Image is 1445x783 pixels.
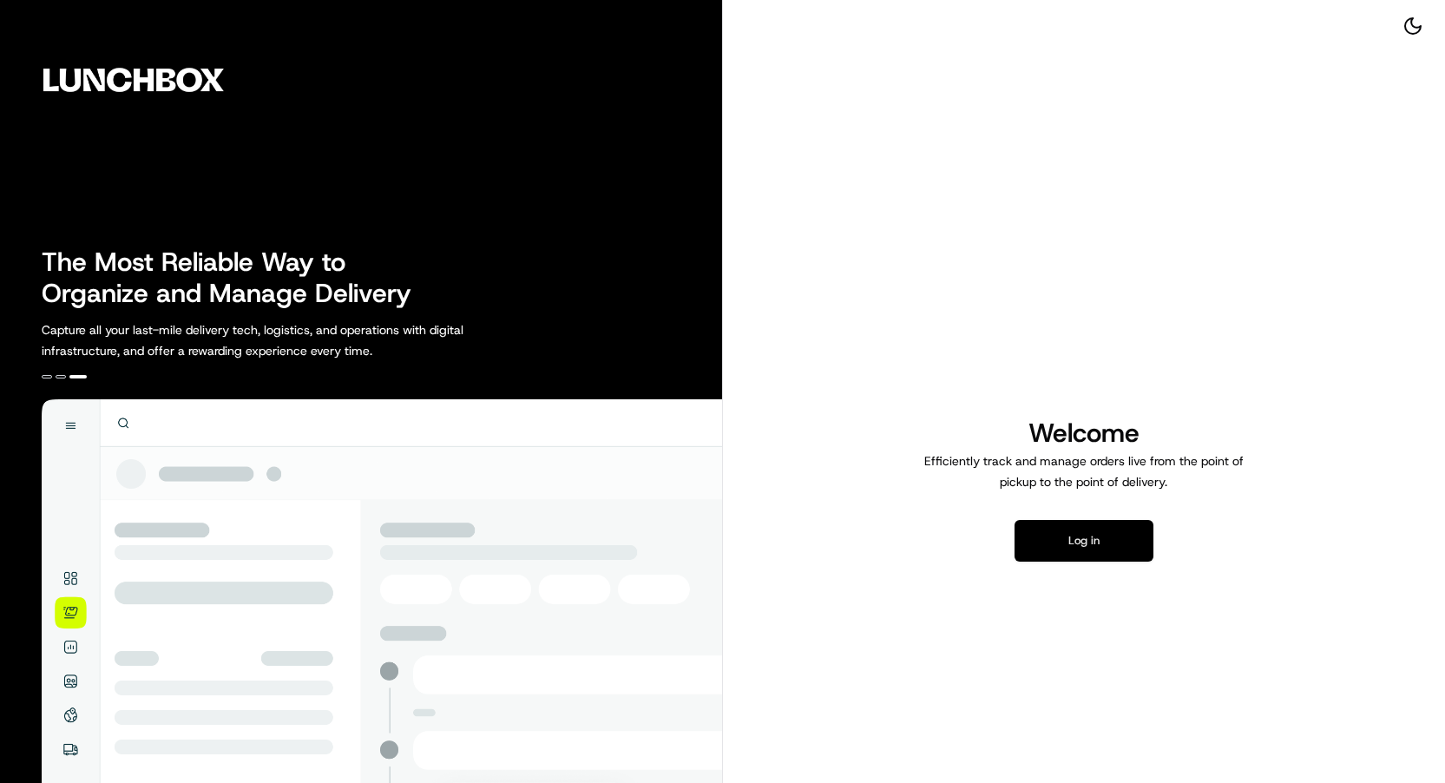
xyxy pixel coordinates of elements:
[42,247,430,309] h2: The Most Reliable Way to Organize and Manage Delivery
[10,10,257,149] img: Company Logo
[1015,520,1153,562] button: Log in
[42,319,542,361] p: Capture all your last-mile delivery tech, logistics, and operations with digital infrastructure, ...
[917,451,1251,492] p: Efficiently track and manage orders live from the point of pickup to the point of delivery.
[917,416,1251,451] h1: Welcome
